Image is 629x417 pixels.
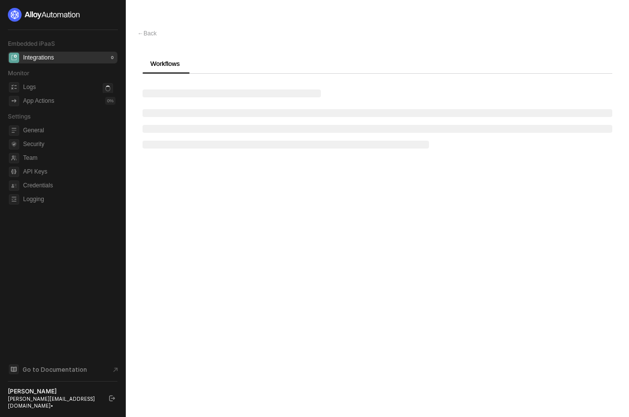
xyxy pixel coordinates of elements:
span: credentials [9,180,19,191]
span: General [23,124,115,136]
span: Credentials [23,179,115,191]
div: [PERSON_NAME] [8,387,100,395]
a: logo [8,8,117,22]
span: integrations [9,53,19,63]
span: api-key [9,167,19,177]
span: API Keys [23,166,115,178]
span: Security [23,138,115,150]
div: Logs [23,83,36,91]
div: [PERSON_NAME][EMAIL_ADDRESS][DOMAIN_NAME] • [8,395,100,409]
span: Go to Documentation [23,365,87,374]
span: Workflows [150,60,180,67]
span: Embedded iPaaS [8,40,55,47]
span: Settings [8,113,30,120]
span: document-arrow [111,365,120,375]
div: Integrations [23,54,54,62]
span: logging [9,194,19,205]
div: 0 [109,54,115,61]
span: icon-loader [103,83,113,93]
span: Monitor [8,69,29,77]
img: logo [8,8,81,22]
span: team [9,153,19,163]
span: icon-app-actions [9,96,19,106]
span: icon-logs [9,82,19,92]
span: logout [109,395,115,401]
span: documentation [9,364,19,374]
div: App Actions [23,97,54,105]
div: 0 % [105,97,115,105]
span: Team [23,152,115,164]
a: Knowledge Base [8,363,118,375]
div: Back [138,30,157,38]
span: ← [138,30,143,37]
span: general [9,125,19,136]
span: security [9,139,19,149]
span: Logging [23,193,115,205]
